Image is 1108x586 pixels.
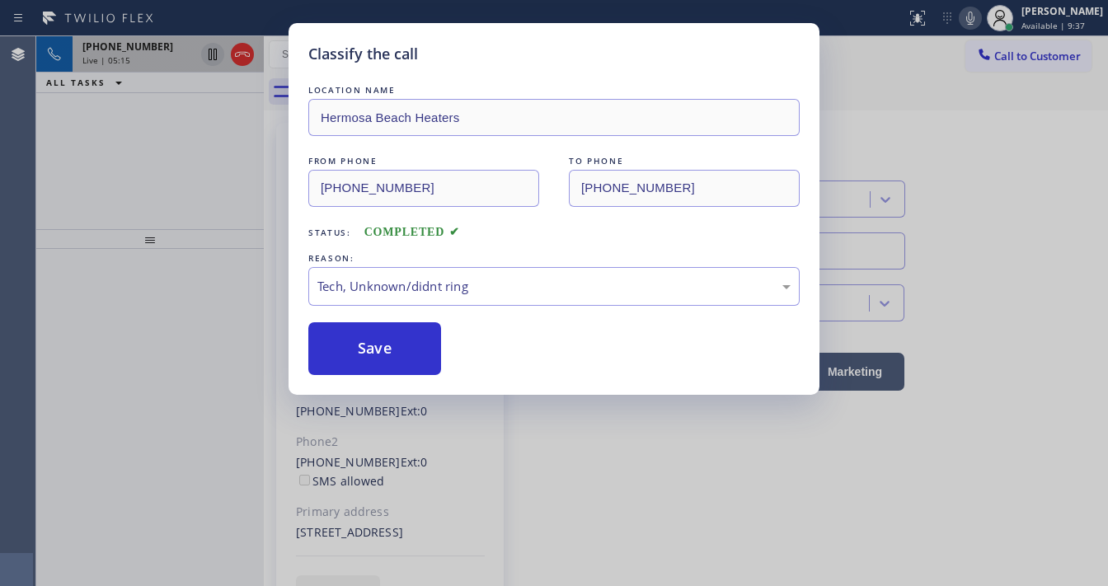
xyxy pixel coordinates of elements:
div: LOCATION NAME [308,82,800,99]
div: Tech, Unknown/didnt ring [317,277,791,296]
div: FROM PHONE [308,152,539,170]
span: COMPLETED [364,226,460,238]
input: From phone [308,170,539,207]
div: REASON: [308,250,800,267]
span: Status: [308,227,351,238]
h5: Classify the call [308,43,418,65]
button: Save [308,322,441,375]
div: TO PHONE [569,152,800,170]
input: To phone [569,170,800,207]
